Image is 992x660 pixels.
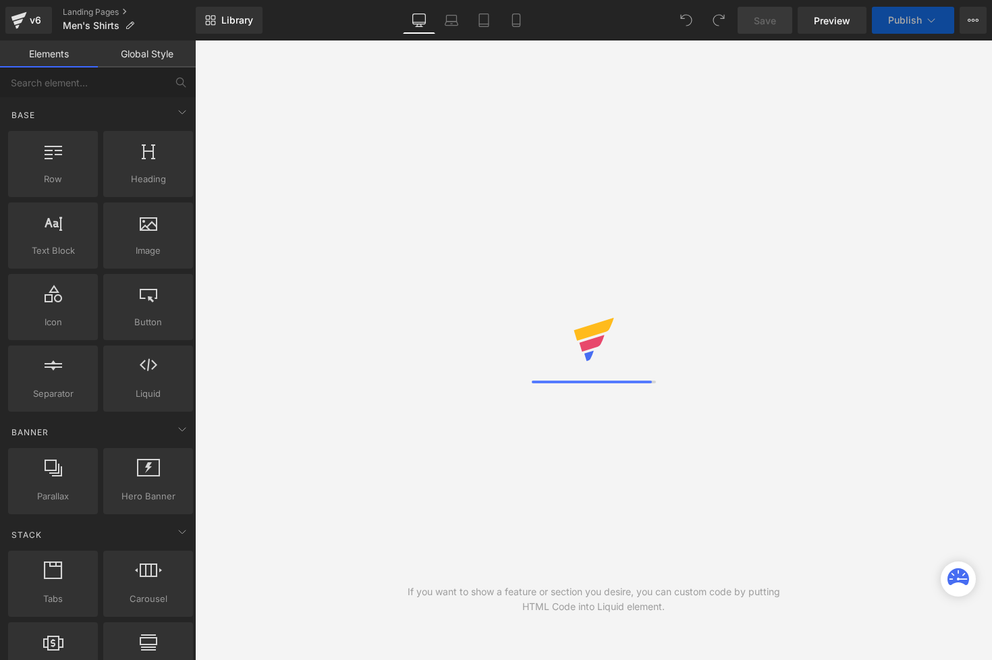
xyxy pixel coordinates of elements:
a: Desktop [403,7,435,34]
span: Men's Shirts [63,20,119,31]
a: New Library [196,7,263,34]
span: Heading [107,172,189,186]
a: Mobile [500,7,532,34]
a: Laptop [435,7,468,34]
span: Text Block [12,244,94,258]
span: Liquid [107,387,189,401]
a: Landing Pages [63,7,196,18]
span: Separator [12,387,94,401]
span: Preview [814,13,850,28]
span: Banner [10,426,50,439]
span: Save [754,13,776,28]
span: Base [10,109,36,121]
a: Tablet [468,7,500,34]
span: Stack [10,528,43,541]
span: Hero Banner [107,489,189,503]
span: Library [221,14,253,26]
span: Tabs [12,592,94,606]
span: Image [107,244,189,258]
span: Parallax [12,489,94,503]
a: v6 [5,7,52,34]
a: Global Style [98,40,196,67]
div: If you want to show a feature or section you desire, you can custom code by putting HTML Code int... [394,584,793,614]
button: Undo [673,7,700,34]
button: Redo [705,7,732,34]
button: More [960,7,987,34]
a: Preview [798,7,866,34]
span: Button [107,315,189,329]
div: v6 [27,11,44,29]
span: Icon [12,315,94,329]
span: Carousel [107,592,189,606]
span: Publish [888,15,922,26]
button: Publish [872,7,954,34]
span: Row [12,172,94,186]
